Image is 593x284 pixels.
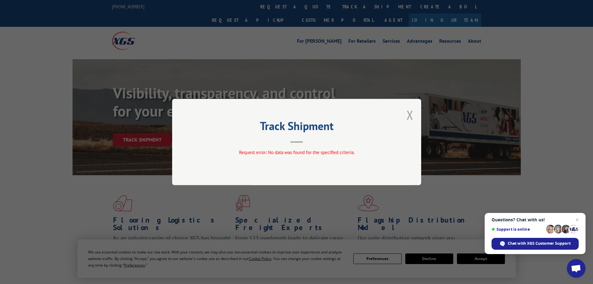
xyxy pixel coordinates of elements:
span: Chat with XGS Customer Support [508,241,571,246]
span: Close chat [573,216,581,224]
div: Open chat [567,259,586,278]
span: Support is online [492,227,544,232]
div: Chat with XGS Customer Support [492,238,579,250]
span: Questions? Chat with us! [492,217,579,222]
span: Request error: No data was found for the specified criteria. [239,149,354,155]
h2: Track Shipment [203,122,390,133]
button: Close modal [407,107,413,123]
